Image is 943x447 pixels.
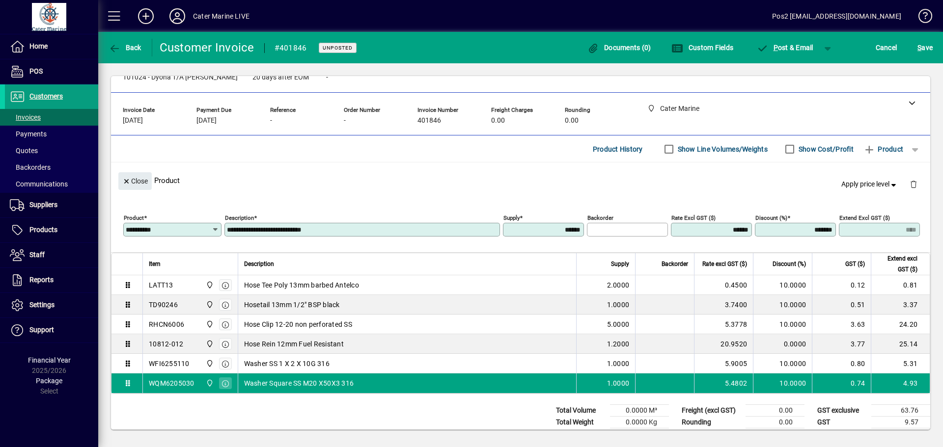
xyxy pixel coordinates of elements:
[585,39,654,56] button: Documents (0)
[118,172,152,190] button: Close
[29,226,57,234] span: Products
[109,44,141,52] span: Back
[607,319,630,329] span: 5.0000
[871,373,930,393] td: 4.93
[122,173,148,189] span: Close
[902,172,925,196] button: Delete
[225,214,254,221] mat-label: Description
[915,39,935,56] button: Save
[160,40,254,55] div: Customer Invoice
[589,140,647,158] button: Product History
[812,417,871,428] td: GST
[149,300,178,310] div: TD90246
[610,405,669,417] td: 0.0000 M³
[5,193,98,217] a: Suppliers
[812,405,871,417] td: GST exclusive
[700,339,747,349] div: 20.9520
[871,354,930,373] td: 5.31
[871,334,930,354] td: 25.14
[700,300,747,310] div: 3.7400
[551,417,610,428] td: Total Weight
[756,44,813,52] span: ost & Email
[10,130,47,138] span: Payments
[753,334,812,354] td: 0.0000
[29,276,54,284] span: Reports
[917,40,933,55] span: ave
[244,259,274,269] span: Description
[797,144,854,154] label: Show Cost/Profit
[149,378,194,388] div: WQM6205030
[203,319,215,330] span: Cater Marine
[10,113,41,121] span: Invoices
[29,201,57,209] span: Suppliers
[36,377,62,385] span: Package
[812,428,871,441] td: GST inclusive
[671,44,733,52] span: Custom Fields
[29,326,54,334] span: Support
[149,339,183,349] div: 10812-012
[753,354,812,373] td: 10.0000
[902,180,925,188] app-page-header-button: Delete
[149,359,190,368] div: WFI6255110
[5,318,98,342] a: Support
[812,334,871,354] td: 3.77
[28,356,71,364] span: Financial Year
[111,162,930,198] div: Product
[5,176,98,192] a: Communications
[5,159,98,176] a: Backorders
[753,295,812,315] td: 10.0000
[123,117,143,125] span: [DATE]
[863,141,903,157] span: Product
[10,147,38,155] span: Quotes
[671,214,716,221] mat-label: Rate excl GST ($)
[700,319,747,329] div: 5.3778
[503,214,520,221] mat-label: Supply
[607,280,630,290] span: 2.0000
[871,417,930,428] td: 9.57
[5,126,98,142] a: Payments
[841,179,898,189] span: Apply price level
[610,417,669,428] td: 0.0000 Kg
[193,8,250,24] div: Cater Marine LIVE
[677,417,746,428] td: Rounding
[773,259,806,269] span: Discount (%)
[753,275,812,295] td: 10.0000
[203,280,215,290] span: Cater Marine
[203,358,215,369] span: Cater Marine
[751,39,818,56] button: Post & Email
[98,39,152,56] app-page-header-button: Back
[162,7,193,25] button: Profile
[753,315,812,334] td: 10.0000
[746,405,804,417] td: 0.00
[323,45,353,51] span: Unposted
[29,42,48,50] span: Home
[270,117,272,125] span: -
[417,117,441,125] span: 401846
[669,39,736,56] button: Custom Fields
[859,140,908,158] button: Product
[275,40,307,56] div: #401846
[676,144,768,154] label: Show Line Volumes/Weights
[812,373,871,393] td: 0.74
[871,428,930,441] td: 73.33
[873,39,900,56] button: Cancel
[876,40,897,55] span: Cancel
[123,74,238,81] span: 101024 - Dyona T/A [PERSON_NAME]
[565,117,579,125] span: 0.00
[812,315,871,334] td: 3.63
[607,359,630,368] span: 1.0000
[753,373,812,393] td: 10.0000
[5,59,98,84] a: POS
[5,109,98,126] a: Invoices
[5,218,98,242] a: Products
[812,275,871,295] td: 0.12
[700,359,747,368] div: 5.9005
[244,300,340,310] span: Hosetail 13mm 1/2" BSP black
[587,44,651,52] span: Documents (0)
[344,117,346,125] span: -
[106,39,144,56] button: Back
[871,275,930,295] td: 0.81
[746,417,804,428] td: 0.00
[839,214,890,221] mat-label: Extend excl GST ($)
[29,92,63,100] span: Customers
